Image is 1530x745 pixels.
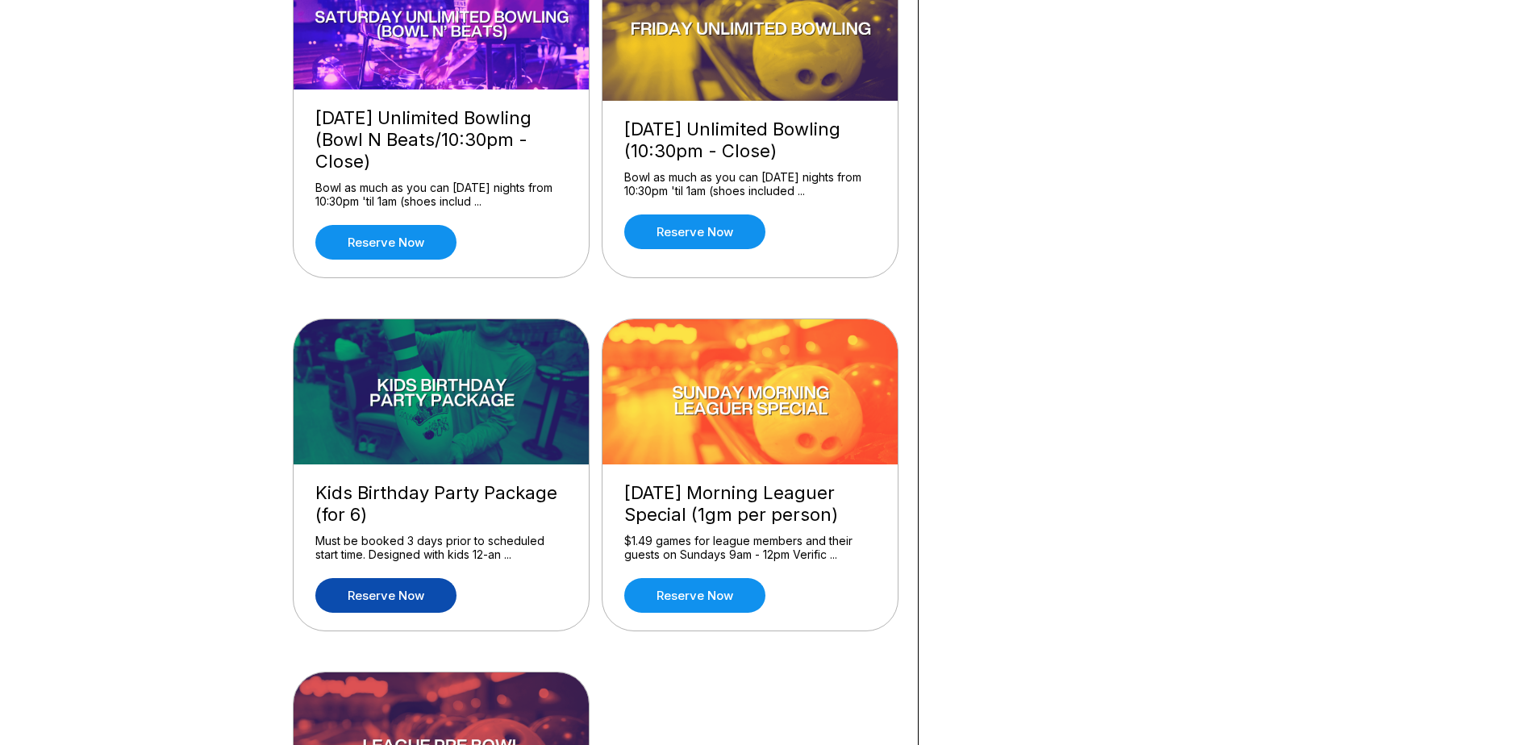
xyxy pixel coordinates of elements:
[315,107,567,173] div: [DATE] Unlimited Bowling (Bowl N Beats/10:30pm - Close)
[602,319,899,464] img: Sunday Morning Leaguer Special (1gm per person)
[624,170,876,198] div: Bowl as much as you can [DATE] nights from 10:30pm 'til 1am (shoes included ...
[315,578,456,613] a: Reserve now
[315,225,456,260] a: Reserve now
[624,578,765,613] a: Reserve now
[624,214,765,249] a: Reserve now
[624,482,876,526] div: [DATE] Morning Leaguer Special (1gm per person)
[315,181,567,209] div: Bowl as much as you can [DATE] nights from 10:30pm 'til 1am (shoes includ ...
[315,482,567,526] div: Kids Birthday Party Package (for 6)
[294,319,590,464] img: Kids Birthday Party Package (for 6)
[624,534,876,562] div: $1.49 games for league members and their guests on Sundays 9am - 12pm Verific ...
[315,534,567,562] div: Must be booked 3 days prior to scheduled start time. Designed with kids 12-an ...
[624,119,876,162] div: [DATE] Unlimited Bowling (10:30pm - Close)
